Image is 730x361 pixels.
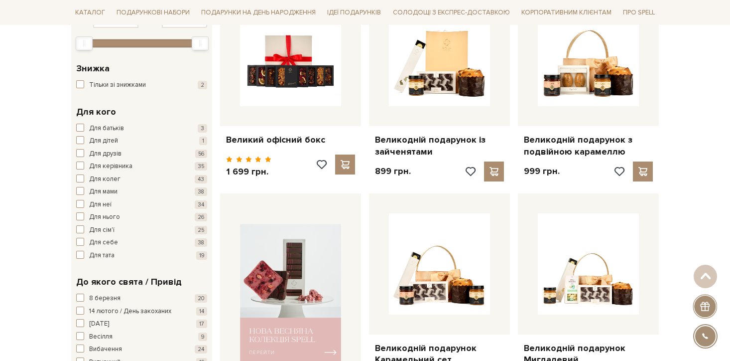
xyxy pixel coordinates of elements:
a: Корпоративним клієнтам [517,4,615,21]
span: Для нього [89,212,120,222]
span: 25 [195,226,207,234]
button: Для сім'ї 25 [76,225,207,235]
span: 43 [195,175,207,183]
span: 2 [198,81,207,89]
p: 899 грн. [375,166,411,177]
span: Для тата [89,251,115,261]
span: 17 [196,320,207,328]
span: 20 [195,294,207,303]
div: Min [76,36,93,50]
span: Весілля [89,332,113,342]
span: 14 [196,307,207,316]
button: Вибачення 24 [76,345,207,355]
span: 24 [195,345,207,354]
span: Для батьків [89,124,124,134]
span: 56 [195,150,207,158]
span: Для керівника [89,162,132,172]
a: Каталог [71,5,109,20]
div: Max [192,36,209,50]
span: Для неї [89,200,112,210]
span: Подарункові набори [113,5,194,20]
p: 999 грн. [524,166,560,177]
button: Для керівника 35 [76,162,207,172]
span: 34 [195,200,207,209]
span: Подарунки на День народження [197,5,320,20]
button: Для друзів 56 [76,149,207,159]
span: Для друзів [89,149,122,159]
span: Ідеї подарунків [323,5,385,20]
span: 19 [196,251,207,260]
a: Великий офісний бокс [226,134,355,146]
p: 1 699 грн. [226,166,271,178]
button: Для себе 38 [76,238,207,248]
button: Весілля 9 [76,332,207,342]
button: 14 лютого / День закоханих 14 [76,307,207,317]
span: Для дітей [89,136,118,146]
span: Тільки зі знижками [89,80,146,90]
button: Тільки зі знижками 2 [76,80,207,90]
button: Для мами 38 [76,187,207,197]
span: 38 [195,238,207,247]
button: Для неї 34 [76,200,207,210]
button: Для тата 19 [76,251,207,261]
button: 8 березня 20 [76,294,207,304]
span: Про Spell [619,5,659,20]
span: 35 [195,162,207,171]
span: 9 [198,333,207,341]
button: Для колег 43 [76,175,207,184]
span: Вибачення [89,345,122,355]
span: 3 [198,124,207,133]
button: Для дітей 1 [76,136,207,146]
button: Для батьків 3 [76,124,207,134]
span: 26 [195,213,207,221]
span: 14 лютого / День закоханих [89,307,171,317]
a: Великодній подарунок з подвійною карамеллю [524,134,653,158]
a: Солодощі з експрес-доставкою [389,4,514,21]
a: Великодній подарунок із зайченятами [375,134,504,158]
span: Для мами [89,187,118,197]
button: Для нього 26 [76,212,207,222]
span: 8 березня [89,294,121,304]
span: До якого свята / Привід [76,275,182,289]
button: [DATE] 17 [76,319,207,329]
span: Для колег [89,175,121,184]
span: 1 [199,137,207,145]
span: Для сім'ї [89,225,115,235]
span: [DATE] [89,319,109,329]
span: 38 [195,187,207,196]
span: Знижка [76,62,110,75]
span: Для кого [76,105,116,119]
span: Для себе [89,238,118,248]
